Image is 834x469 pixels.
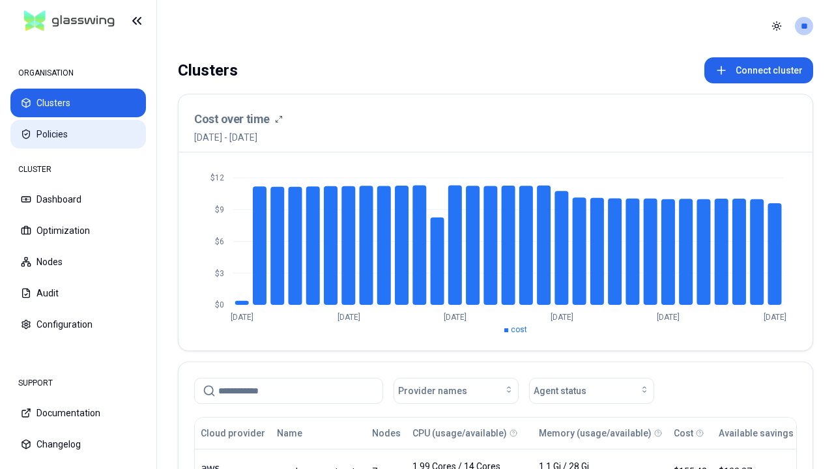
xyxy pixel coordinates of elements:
[412,420,507,446] button: CPU (usage/available)
[178,57,238,83] div: Clusters
[10,216,146,245] button: Optimization
[10,370,146,396] div: SUPPORT
[719,420,794,446] button: Available savings
[215,269,224,278] tspan: $3
[764,313,786,322] tspan: [DATE]
[194,131,283,144] span: [DATE] - [DATE]
[372,420,401,446] button: Nodes
[10,430,146,459] button: Changelog
[534,384,586,397] span: Agent status
[394,378,519,404] button: Provider names
[398,384,467,397] span: Provider names
[210,173,224,182] tspan: $12
[215,205,224,214] tspan: $9
[10,248,146,276] button: Nodes
[10,399,146,427] button: Documentation
[215,237,224,246] tspan: $6
[551,313,573,322] tspan: [DATE]
[10,156,146,182] div: CLUSTER
[511,325,527,334] span: cost
[10,120,146,149] button: Policies
[657,313,680,322] tspan: [DATE]
[201,420,265,446] button: Cloud provider
[231,313,253,322] tspan: [DATE]
[277,420,302,446] button: Name
[704,57,813,83] button: Connect cluster
[10,310,146,339] button: Configuration
[338,313,360,322] tspan: [DATE]
[215,300,224,309] tspan: $0
[539,420,652,446] button: Memory (usage/available)
[10,279,146,307] button: Audit
[529,378,654,404] button: Agent status
[444,313,467,322] tspan: [DATE]
[194,110,270,128] h3: Cost over time
[10,89,146,117] button: Clusters
[674,420,693,446] button: Cost
[19,6,120,36] img: GlassWing
[10,60,146,86] div: ORGANISATION
[10,185,146,214] button: Dashboard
